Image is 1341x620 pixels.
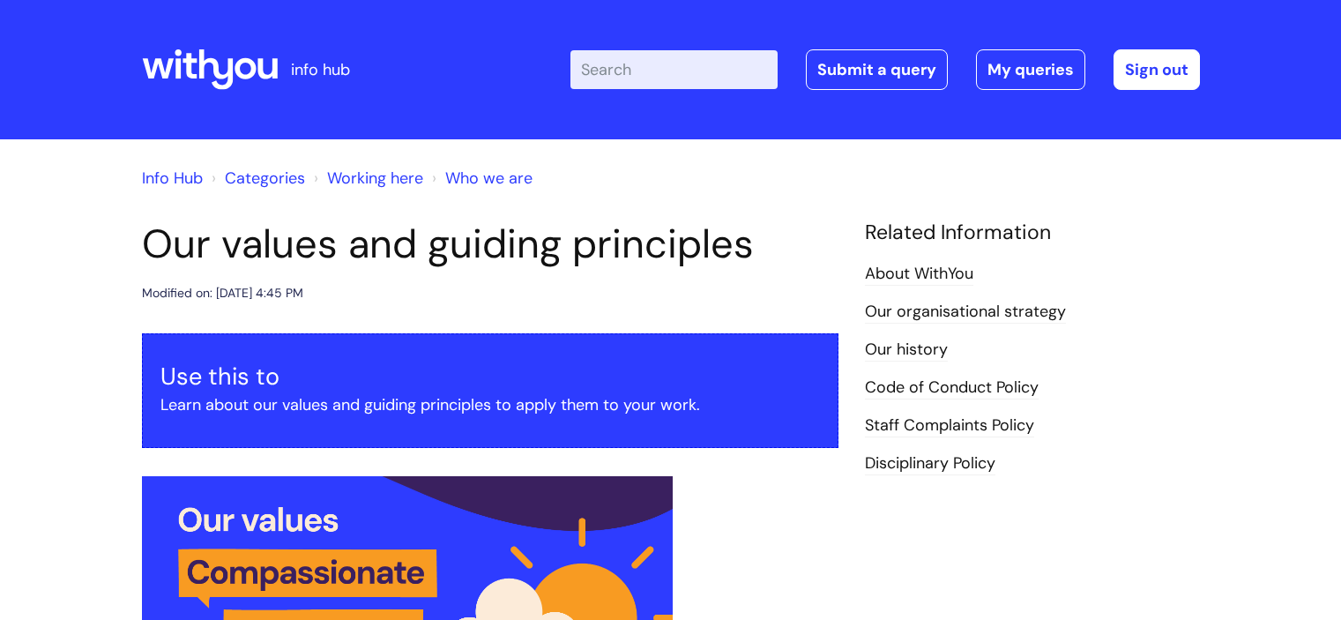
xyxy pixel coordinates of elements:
li: Who we are [428,164,533,192]
a: Who we are [445,168,533,189]
a: Staff Complaints Policy [865,415,1034,437]
p: info hub [291,56,350,84]
div: | - [570,49,1200,90]
a: Code of Conduct Policy [865,377,1039,400]
a: Our history [865,339,948,362]
h4: Related Information [865,220,1200,245]
a: Submit a query [806,49,948,90]
input: Search [570,50,778,89]
a: About WithYou [865,263,973,286]
li: Working here [309,164,423,192]
h3: Use this to [160,362,820,391]
a: Sign out [1114,49,1200,90]
a: Our organisational strategy [865,301,1066,324]
a: Working here [327,168,423,189]
a: Info Hub [142,168,203,189]
div: Modified on: [DATE] 4:45 PM [142,282,303,304]
a: My queries [976,49,1085,90]
a: Disciplinary Policy [865,452,995,475]
h1: Our values and guiding principles [142,220,838,268]
li: Solution home [207,164,305,192]
p: Learn about our values and guiding principles to apply them to your work. [160,391,820,419]
a: Categories [225,168,305,189]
